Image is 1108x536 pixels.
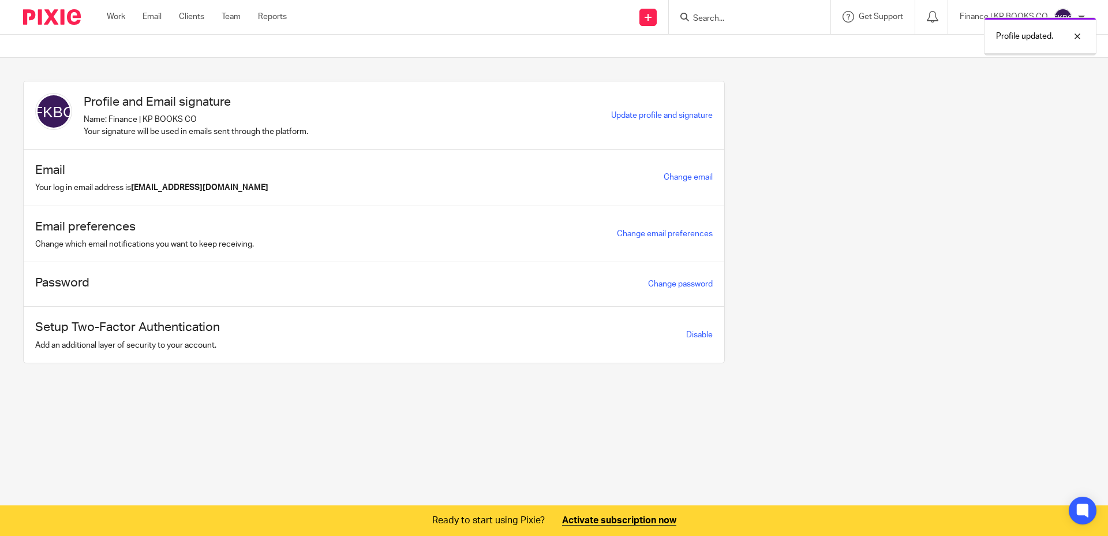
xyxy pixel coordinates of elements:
a: Clients [179,11,204,23]
a: Email [143,11,162,23]
p: Name: Finance | KP BOOKS CO Your signature will be used in emails sent through the platform. [84,114,308,137]
p: Change which email notifications you want to keep receiving. [35,239,254,250]
p: Profile updated. [996,31,1053,42]
img: Pixie [23,9,81,25]
a: Change email preferences [617,230,713,238]
h1: Email [35,161,268,179]
p: Add an additional layer of security to your account. [35,340,220,351]
b: [EMAIL_ADDRESS][DOMAIN_NAME] [131,184,268,192]
a: Disable [686,331,713,339]
img: svg%3E [35,93,72,130]
a: Change email [664,173,713,181]
a: Work [107,11,125,23]
img: svg%3E [1054,8,1072,27]
h1: Profile and Email signature [84,93,308,111]
h1: Email preferences [35,218,254,236]
a: Reports [258,11,287,23]
a: Change password [648,280,713,288]
a: Team [222,11,241,23]
p: Your log in email address is [35,182,268,193]
h1: Setup Two-Factor Authentication [35,318,220,336]
h1: Password [35,274,89,292]
a: Update profile and signature [611,111,713,120]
